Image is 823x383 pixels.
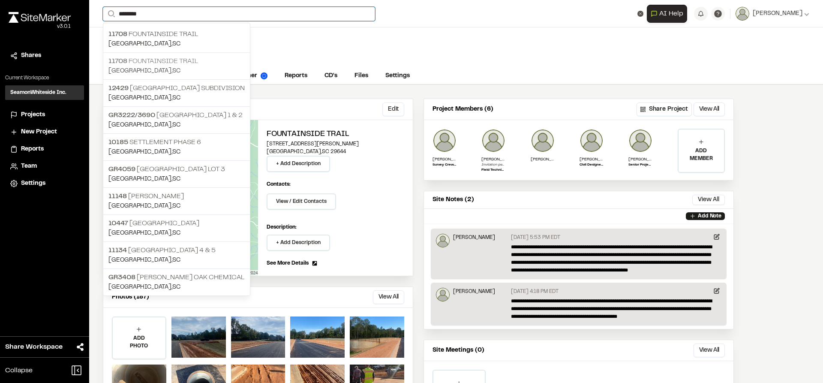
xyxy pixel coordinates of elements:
p: [GEOGRAPHIC_DATA] , SC [108,202,245,211]
a: GR3408 [PERSON_NAME] Oak Chemical[GEOGRAPHIC_DATA],SC [103,268,250,296]
span: 12429 [108,85,129,91]
p: [GEOGRAPHIC_DATA] Subdivision [108,83,245,93]
img: Raphael Betit [436,288,450,302]
button: + Add Description [267,235,330,251]
span: Shares [21,51,41,60]
p: Field Technician III [481,168,505,173]
span: New Project [21,127,57,137]
button: View All [692,195,725,205]
p: Site Notes (2) [433,195,474,205]
button: View All [373,290,404,304]
img: Christopher Grodde [628,129,652,153]
img: Ben Smoots [580,129,604,153]
a: Shares [10,51,79,60]
p: Fountainside Trail [108,56,245,66]
a: 10447 [GEOGRAPHIC_DATA][GEOGRAPHIC_DATA],SC [103,214,250,241]
p: [GEOGRAPHIC_DATA] , SC 29644 [267,148,404,156]
p: Description: [267,223,404,231]
span: Team [21,162,37,171]
img: Will Tate [481,129,505,153]
p: [STREET_ADDRESS][PERSON_NAME] [267,140,404,148]
p: [PERSON_NAME] [453,234,495,241]
p: Senior Project Manager [628,163,652,168]
p: Invitation pending [481,163,505,168]
p: [GEOGRAPHIC_DATA] , SC [108,93,245,103]
p: [GEOGRAPHIC_DATA] 1 & 2 [108,110,245,121]
p: [GEOGRAPHIC_DATA] , SC [108,256,245,265]
button: Edit [382,103,404,116]
a: GR3222/3690 [GEOGRAPHIC_DATA] 1 & 2[GEOGRAPHIC_DATA],SC [103,106,250,133]
p: [PERSON_NAME] [108,191,245,202]
span: Reports [21,145,44,154]
a: Reports [10,145,79,154]
p: [GEOGRAPHIC_DATA] , SC [108,175,245,184]
img: rebrand.png [9,12,71,23]
p: Add Note [698,212,721,220]
span: [PERSON_NAME] [753,9,802,18]
div: Oh geez...please don't... [9,23,71,30]
button: View / Edit Contacts [267,193,336,210]
p: [DATE] 4:18 PM EDT [511,288,559,296]
a: CD's [316,68,346,84]
p: [GEOGRAPHIC_DATA] 4 & 5 [108,245,245,256]
p: [GEOGRAPHIC_DATA] [108,218,245,229]
p: [PERSON_NAME] [481,156,505,163]
a: 11148 [PERSON_NAME][GEOGRAPHIC_DATA],SC [103,187,250,214]
a: Reports [276,68,316,84]
p: ADD MEMBER [679,147,724,163]
p: ADD PHOTO [113,335,165,350]
span: Projects [21,110,45,120]
span: 10185 [108,139,128,145]
img: precipai.png [261,72,267,79]
p: [GEOGRAPHIC_DATA] , SC [108,121,245,130]
p: [PERSON_NAME] [433,156,457,163]
span: 11708 [108,31,127,37]
a: 11708 Fountainside Trail[GEOGRAPHIC_DATA],SC [103,26,250,52]
span: 11708 [108,58,127,64]
p: [PERSON_NAME] [628,156,652,163]
a: GR4059 [GEOGRAPHIC_DATA] Lot 3[GEOGRAPHIC_DATA],SC [103,160,250,187]
span: See More Details [267,259,309,267]
span: AI Help [659,9,683,19]
span: 11148 [108,193,127,199]
a: 10185 Settlement Phase 6[GEOGRAPHIC_DATA],SC [103,133,250,160]
button: Share Project [637,103,692,116]
a: Settings [377,68,418,84]
a: Files [346,68,377,84]
img: User [736,7,749,21]
p: [PERSON_NAME] [453,288,495,296]
img: Sarah Hanson [531,129,555,153]
p: [DATE] 5:53 PM EDT [511,234,560,241]
p: [GEOGRAPHIC_DATA] , SC [108,283,245,292]
a: 11708 Fountainside Trail[GEOGRAPHIC_DATA],SC [103,52,250,79]
a: 12429 [GEOGRAPHIC_DATA] Subdivision[GEOGRAPHIC_DATA],SC [103,79,250,106]
h3: SeamonWhiteside Inc. [10,89,66,97]
span: 10447 [108,220,128,226]
span: GR4059 [108,166,135,172]
button: View All [694,103,725,116]
p: Photos (187) [112,293,149,302]
p: [GEOGRAPHIC_DATA] , SC [108,66,245,76]
p: [GEOGRAPHIC_DATA] , SC [108,229,245,238]
img: Raphael Betit [436,234,450,247]
a: Projects [10,110,79,120]
a: Team [10,162,79,171]
p: Civil Designer II [580,163,604,168]
span: 11134 [108,247,127,253]
p: Current Workspace [5,74,84,82]
span: GR3408 [108,274,135,280]
img: Morgan Beumee [433,129,457,153]
p: [PERSON_NAME] Oak Chemical [108,272,245,283]
p: Fountainside Trail [108,29,245,39]
a: New Project [10,127,79,137]
p: [GEOGRAPHIC_DATA] Lot 3 [108,164,245,175]
span: Collapse [5,365,33,376]
h2: Fountainside Trail [267,129,404,140]
button: View All [694,344,725,357]
button: [PERSON_NAME] [736,7,809,21]
p: Site Meetings (0) [433,346,484,355]
p: Survey Crew Chief [433,163,457,168]
p: Settlement Phase 6 [108,137,245,148]
p: [GEOGRAPHIC_DATA] , SC [108,39,245,49]
span: Settings [21,179,45,188]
